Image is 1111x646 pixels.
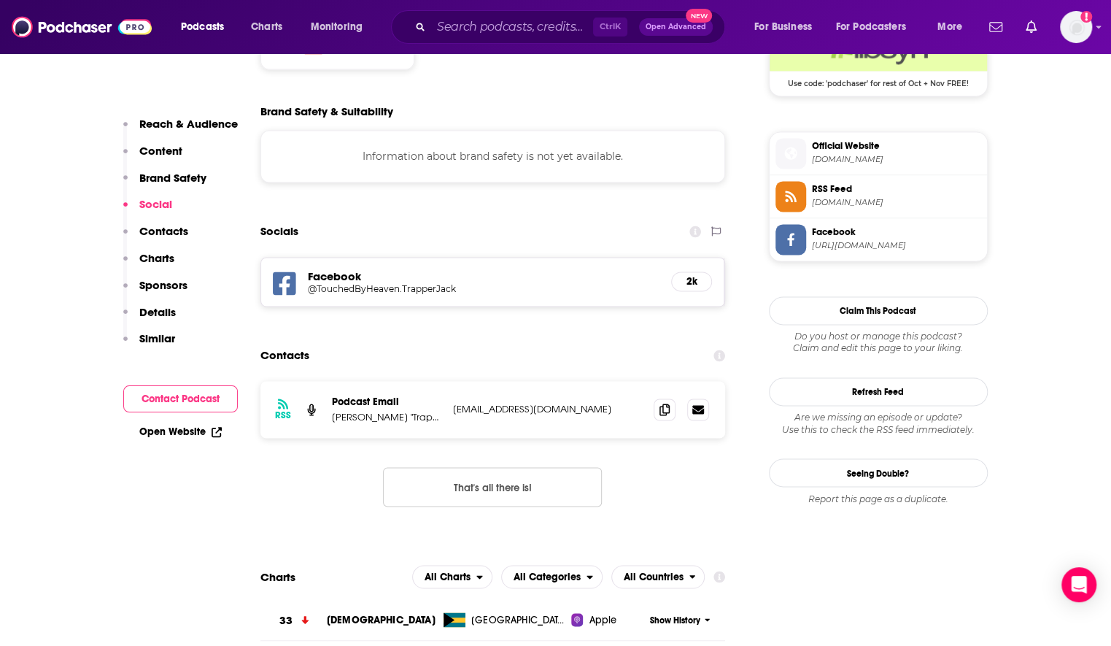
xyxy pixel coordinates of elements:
[260,130,726,182] div: Information about brand safety is not yet available.
[123,144,182,171] button: Content
[812,139,981,153] span: Official Website
[279,612,293,628] h3: 33
[1060,11,1092,43] img: User Profile
[241,15,291,39] a: Charts
[123,278,187,305] button: Sponsors
[983,15,1008,39] a: Show notifications dropdown
[471,612,566,627] span: Bahamas
[650,614,700,626] span: Show History
[686,9,712,23] span: New
[639,18,713,36] button: Open AdvancedNew
[611,565,705,588] h2: Countries
[405,10,739,44] div: Search podcasts, credits, & more...
[12,13,152,41] img: Podchaser - Follow, Share and Rate Podcasts
[123,305,176,332] button: Details
[308,283,660,294] a: @TouchedByHeaven.TrapperJack
[181,17,224,37] span: Podcasts
[251,17,282,37] span: Charts
[139,197,172,211] p: Social
[769,331,988,354] div: Claim and edit this page to your liking.
[645,614,715,626] button: Show History
[438,612,571,627] a: [GEOGRAPHIC_DATA]
[754,17,812,37] span: For Business
[332,396,441,408] p: Podcast Email
[139,224,188,238] p: Contacts
[1061,567,1096,602] div: Open Intercom Messenger
[769,377,988,406] button: Refresh Feed
[593,18,627,36] span: Ctrl K
[812,182,981,196] span: RSS Feed
[775,181,981,212] a: RSS Feed[DOMAIN_NAME]
[770,27,987,87] a: Libsyn Deal: Use code: 'podchaser' for rest of Oct + Nov FREE!
[308,283,541,294] h5: @TouchedByHeaven.TrapperJack
[123,251,174,278] button: Charts
[123,171,206,198] button: Brand Safety
[812,154,981,165] span: touchedbyheaven.net
[812,240,981,251] span: https://www.facebook.com/TouchedByHeaven.TrapperJack
[501,565,603,588] button: open menu
[332,411,441,423] p: [PERSON_NAME] "Trapper Jack"
[836,17,906,37] span: For Podcasters
[123,117,238,144] button: Reach & Audience
[431,15,593,39] input: Search podcasts, credits, & more...
[139,251,174,265] p: Charts
[123,197,172,224] button: Social
[425,572,471,582] span: All Charts
[275,409,291,421] h3: RSS
[571,612,645,627] a: Apple
[260,104,393,118] h2: Brand Safety & Suitability
[139,278,187,292] p: Sponsors
[937,17,962,37] span: More
[412,565,492,588] h2: Platforms
[260,569,295,583] h2: Charts
[123,224,188,251] button: Contacts
[139,144,182,158] p: Content
[139,331,175,345] p: Similar
[589,612,616,627] span: Apple
[383,467,602,507] button: Nothing here.
[123,385,238,412] button: Contact Podcast
[308,269,660,283] h5: Facebook
[260,218,298,245] h2: Socials
[927,15,980,39] button: open menu
[775,138,981,169] a: Official Website[DOMAIN_NAME]
[301,15,382,39] button: open menu
[260,600,327,640] a: 33
[1060,11,1092,43] button: Show profile menu
[514,572,581,582] span: All Categories
[139,171,206,185] p: Brand Safety
[769,458,988,487] a: Seeing Double?
[684,275,700,288] h5: 2k
[311,17,363,37] span: Monitoring
[171,15,243,39] button: open menu
[769,493,988,504] div: Report this page as a duplicate.
[501,565,603,588] h2: Categories
[827,15,927,39] button: open menu
[139,117,238,131] p: Reach & Audience
[769,412,988,435] div: Are we missing an episode or update? Use this to check the RSS feed immediately.
[260,342,309,369] h2: Contacts
[769,296,988,325] button: Claim This Podcast
[123,331,175,358] button: Similar
[1020,15,1042,39] a: Show notifications dropdown
[453,403,643,415] p: [EMAIL_ADDRESS][DOMAIN_NAME]
[611,565,705,588] button: open menu
[769,331,988,342] span: Do you host or manage this podcast?
[139,305,176,319] p: Details
[770,71,987,88] span: Use code: 'podchaser' for rest of Oct + Nov FREE!
[624,572,684,582] span: All Countries
[812,197,981,208] span: touchedbyheaven.net
[1080,11,1092,23] svg: Add a profile image
[646,23,706,31] span: Open Advanced
[812,226,981,239] span: Facebook
[327,613,436,626] a: [DEMOGRAPHIC_DATA]
[1060,11,1092,43] span: Logged in as TinaPugh
[775,224,981,255] a: Facebook[URL][DOMAIN_NAME]
[139,426,222,438] a: Open Website
[744,15,830,39] button: open menu
[412,565,492,588] button: open menu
